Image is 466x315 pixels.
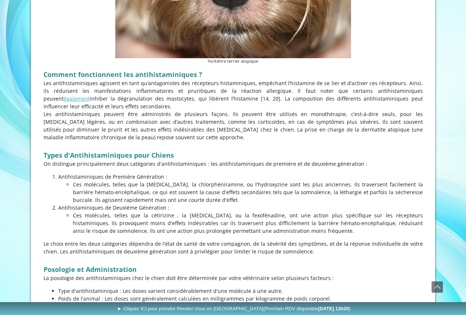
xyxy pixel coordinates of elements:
p: Type d'antihistaminique : Les doses varient considérablement d'une molécule à une autre. [58,287,423,295]
p: Les antihistaminiques agissent en tant qu’antagonistes des récepteurs histaminiques, empêchant l’... [43,79,423,110]
a: également [64,95,90,102]
strong: Types d'Antihistaminiques pour Chiens [43,151,174,160]
p: Antihistaminiques de Première Génération : [58,173,423,181]
span: (Prochain RDV disponible ) [263,306,351,311]
p: Ces molécules, telles que la cétirizine , la [MEDICAL_DATA], ou la fexofénadine, ont une action p... [73,211,423,235]
span: ► Cliquez ICI pour prendre Rendez-Vous en [GEOGRAPHIC_DATA] [117,306,351,311]
p: Poids de l'animal : Les doses sont généralement calculées en milligrammes par kilogramme de poids... [58,295,423,302]
figcaption: Yorkshire terrier atopique [115,58,351,64]
b: [DATE] 13h20 [318,306,349,311]
span: Comment fonctionnent les antihistaminiques ? [43,70,202,79]
a: Défiler vers le haut [431,281,443,293]
p: Ces molécules, telles que la [MEDICAL_DATA], la chlorphéniramine, ou l'hydroxyzine sont les plus ... [73,181,423,204]
p: Antihistaminiques de Deuxième Génération : [58,204,423,211]
p: Le choix entre les deux catégories dépendra de l'état de santé de votre compagnon, de la sévérité... [43,240,423,255]
strong: Posologie et Administration [43,265,137,274]
span: Défiler vers le haut [432,281,443,293]
p: La posologie des antihistaminiques chez le chien doit être déterminée par votre vétérinaire selon... [43,274,423,282]
p: Les antihistaminiques peuvent être administrés de plusieurs façons. Ils peuvent être utilisés en ... [43,110,423,141]
p: On distingue principalement deux catégories d'antihistaminiques : les antihistaminiques de premiè... [43,160,423,168]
